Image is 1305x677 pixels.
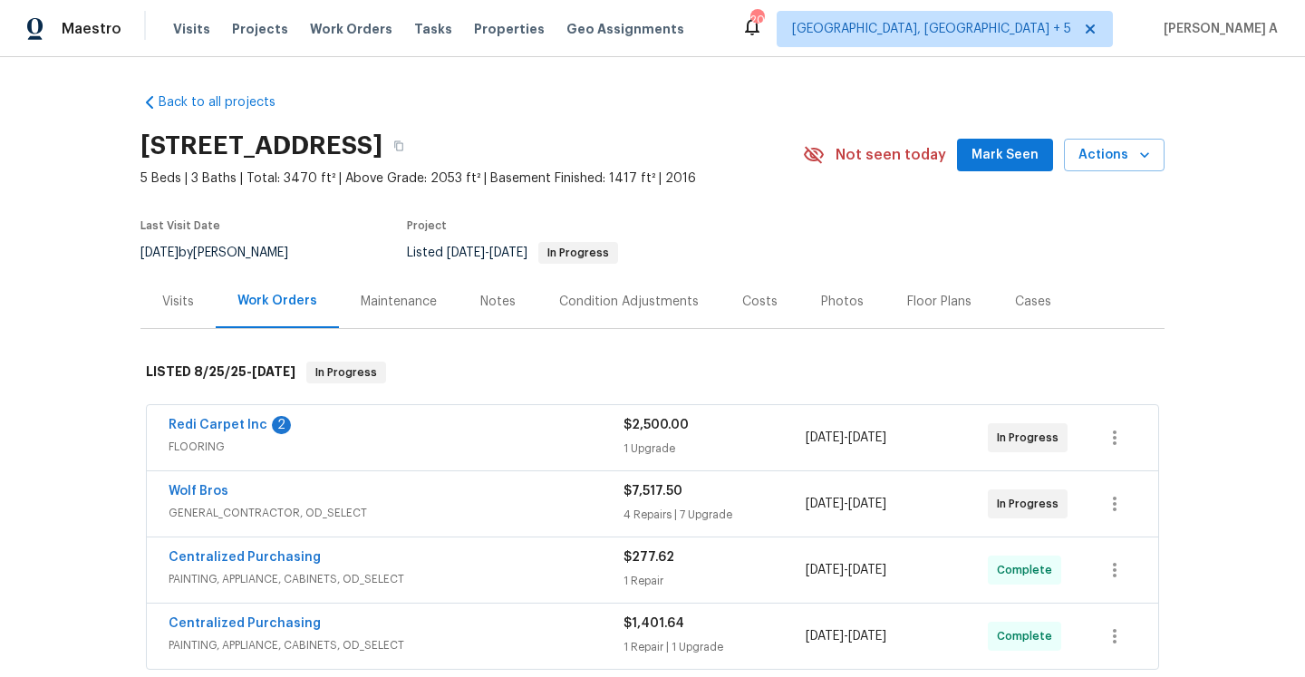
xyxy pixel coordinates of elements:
[806,561,886,579] span: -
[836,146,946,164] span: Not seen today
[540,247,616,258] span: In Progress
[252,365,295,378] span: [DATE]
[140,220,220,231] span: Last Visit Date
[623,440,806,458] div: 1 Upgrade
[169,570,623,588] span: PAINTING, APPLIANCE, CABINETS, OD_SELECT
[407,220,447,231] span: Project
[957,139,1053,172] button: Mark Seen
[447,247,527,259] span: -
[806,630,844,643] span: [DATE]
[140,137,382,155] h2: [STREET_ADDRESS]
[806,431,844,444] span: [DATE]
[997,627,1059,645] span: Complete
[1156,20,1278,38] span: [PERSON_NAME] A
[232,20,288,38] span: Projects
[623,419,689,431] span: $2,500.00
[62,20,121,38] span: Maestro
[623,572,806,590] div: 1 Repair
[162,293,194,311] div: Visits
[997,495,1066,513] span: In Progress
[806,429,886,447] span: -
[848,564,886,576] span: [DATE]
[272,416,291,434] div: 2
[447,247,485,259] span: [DATE]
[489,247,527,259] span: [DATE]
[414,23,452,35] span: Tasks
[140,169,803,188] span: 5 Beds | 3 Baths | Total: 3470 ft² | Above Grade: 2053 ft² | Basement Finished: 1417 ft² | 2016
[806,627,886,645] span: -
[907,293,971,311] div: Floor Plans
[194,365,295,378] span: -
[750,11,763,29] div: 206
[1064,139,1165,172] button: Actions
[1078,144,1150,167] span: Actions
[361,293,437,311] div: Maintenance
[169,419,267,431] a: Redi Carpet Inc
[194,365,246,378] span: 8/25/25
[382,130,415,162] button: Copy Address
[623,617,684,630] span: $1,401.64
[169,504,623,522] span: GENERAL_CONTRACTOR, OD_SELECT
[140,343,1165,401] div: LISTED 8/25/25-[DATE]In Progress
[146,362,295,383] h6: LISTED
[997,429,1066,447] span: In Progress
[623,638,806,656] div: 1 Repair | 1 Upgrade
[742,293,778,311] div: Costs
[140,247,179,259] span: [DATE]
[480,293,516,311] div: Notes
[169,551,321,564] a: Centralized Purchasing
[407,247,618,259] span: Listed
[474,20,545,38] span: Properties
[806,495,886,513] span: -
[169,438,623,456] span: FLOORING
[173,20,210,38] span: Visits
[566,20,684,38] span: Geo Assignments
[308,363,384,382] span: In Progress
[623,551,674,564] span: $277.62
[971,144,1039,167] span: Mark Seen
[559,293,699,311] div: Condition Adjustments
[310,20,392,38] span: Work Orders
[237,292,317,310] div: Work Orders
[821,293,864,311] div: Photos
[997,561,1059,579] span: Complete
[1015,293,1051,311] div: Cases
[792,20,1071,38] span: [GEOGRAPHIC_DATA], [GEOGRAPHIC_DATA] + 5
[806,498,844,510] span: [DATE]
[848,431,886,444] span: [DATE]
[169,636,623,654] span: PAINTING, APPLIANCE, CABINETS, OD_SELECT
[140,93,314,111] a: Back to all projects
[140,242,310,264] div: by [PERSON_NAME]
[169,485,228,498] a: Wolf Bros
[169,617,321,630] a: Centralized Purchasing
[623,506,806,524] div: 4 Repairs | 7 Upgrade
[848,498,886,510] span: [DATE]
[848,630,886,643] span: [DATE]
[623,485,682,498] span: $7,517.50
[806,564,844,576] span: [DATE]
